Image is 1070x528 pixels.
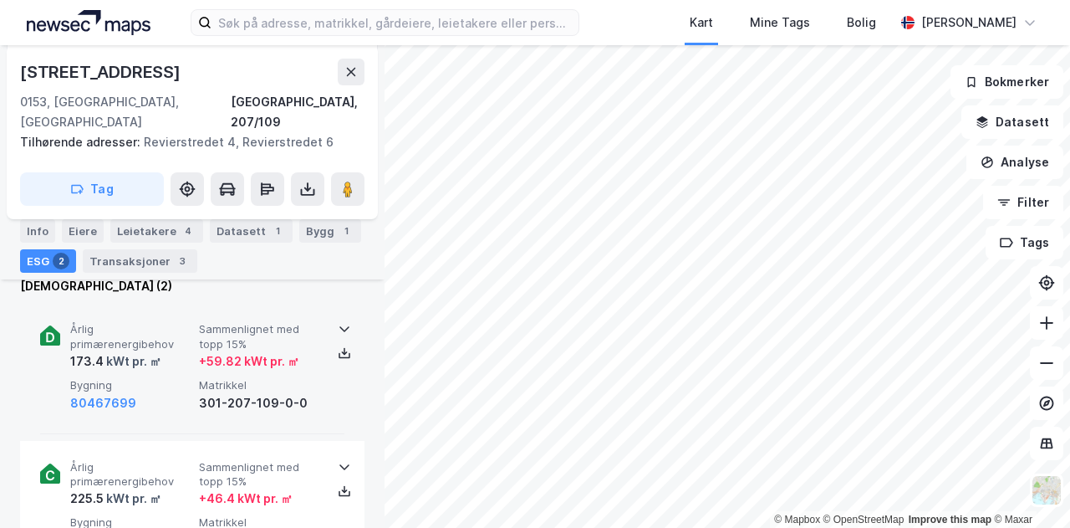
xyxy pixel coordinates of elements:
div: Kontrollprogram for chat [986,448,1070,528]
span: Årlig primærenergibehov [70,460,192,490]
div: Mine Tags [750,13,810,33]
div: [GEOGRAPHIC_DATA], 207/109 [231,92,364,132]
div: 0153, [GEOGRAPHIC_DATA], [GEOGRAPHIC_DATA] [20,92,231,132]
button: Tag [20,172,164,206]
a: Mapbox [774,514,820,525]
span: Matrikkel [199,378,321,392]
button: Bokmerker [950,65,1063,99]
div: + 59.82 kWt pr. ㎡ [199,351,299,372]
div: Eiere [62,219,104,243]
button: Datasett [961,105,1063,139]
div: 4 [180,223,196,239]
div: 3 [174,253,191,269]
div: [PERSON_NAME] [921,13,1016,33]
div: Datasett [210,219,293,243]
img: logo.a4113a55bc3d86da70a041830d287a7e.svg [27,10,150,35]
button: Analyse [966,146,1063,179]
div: [DEMOGRAPHIC_DATA] (2) [20,276,364,296]
span: Tilhørende adresser: [20,135,144,149]
span: Årlig primærenergibehov [70,322,192,351]
iframe: Chat Widget [986,448,1070,528]
button: 80467699 [70,393,136,413]
div: Kart [690,13,713,33]
a: OpenStreetMap [823,514,904,525]
span: Sammenlignet med topp 15% [199,460,321,490]
div: kWt pr. ㎡ [104,489,161,509]
div: 301-207-109-0-0 [199,393,321,413]
div: Bygg [299,219,361,243]
div: kWt pr. ㎡ [104,351,161,372]
div: Info [20,219,55,243]
a: Improve this map [909,514,991,525]
span: Bygning [70,378,192,392]
div: 1 [269,223,286,239]
div: 225.5 [70,489,161,509]
div: + 46.4 kWt pr. ㎡ [199,489,293,509]
div: Bolig [847,13,876,33]
div: [STREET_ADDRESS] [20,59,184,85]
div: Transaksjoner [83,249,197,273]
button: Filter [983,186,1063,219]
div: 2 [53,253,69,269]
div: Leietakere [110,219,203,243]
button: Tags [986,226,1063,259]
div: ESG [20,249,76,273]
input: Søk på adresse, matrikkel, gårdeiere, leietakere eller personer [211,10,578,35]
div: 173.4 [70,351,161,372]
div: 1 [338,223,354,239]
div: Revierstredet 4, Revierstredet 6 [20,132,351,152]
span: Sammenlignet med topp 15% [199,322,321,351]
